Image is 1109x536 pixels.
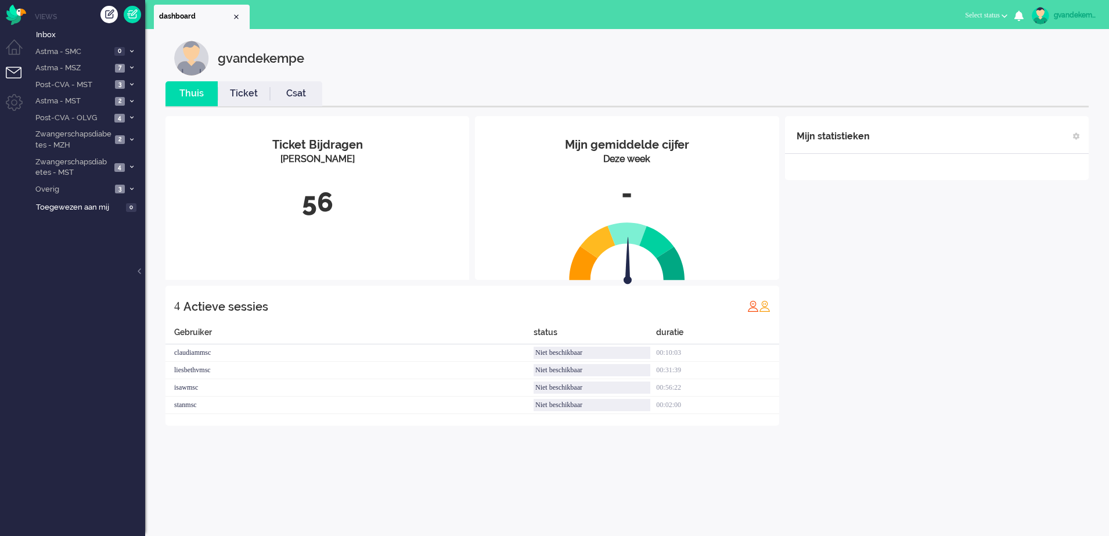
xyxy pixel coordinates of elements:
[656,397,779,414] div: 00:02:00
[34,129,111,150] span: Zwangerschapsdiabetes - MZH
[34,63,111,74] span: Astma - MSZ
[656,326,779,344] div: duratie
[747,300,759,312] img: profile_red.svg
[218,41,304,75] div: gvandekempe
[114,114,125,123] span: 4
[114,47,125,56] span: 0
[569,222,685,280] img: semi_circle.svg
[6,67,32,93] li: Tickets menu
[165,81,218,106] li: Thuis
[1029,7,1097,24] a: gvandekempe
[114,163,125,172] span: 4
[165,397,534,414] div: stanmsc
[534,347,650,359] div: Niet beschikbaar
[124,6,141,23] a: Quick Ticket
[797,125,870,148] div: Mijn statistieken
[174,41,209,75] img: customer.svg
[34,46,111,57] span: Astma - SMC
[534,326,656,344] div: status
[34,184,111,195] span: Overig
[115,135,125,144] span: 2
[35,12,145,21] li: Views
[1032,7,1049,24] img: avatar
[218,81,270,106] li: Ticket
[126,203,136,212] span: 0
[34,200,145,213] a: Toegewezen aan mij 0
[965,11,1000,19] span: Select status
[603,237,653,287] img: arrow.svg
[34,157,111,178] span: Zwangerschapsdiabetes - MST
[174,153,460,166] div: [PERSON_NAME]
[534,399,650,411] div: Niet beschikbaar
[115,80,125,89] span: 3
[534,364,650,376] div: Niet beschikbaar
[759,300,770,312] img: profile_orange.svg
[34,96,111,107] span: Astma - MST
[232,12,241,21] div: Close tab
[656,344,779,362] div: 00:10:03
[958,3,1014,29] li: Select status
[656,362,779,379] div: 00:31:39
[165,379,534,397] div: isawmsc
[6,94,32,120] li: Admin menu
[174,184,460,222] div: 56
[218,87,270,100] a: Ticket
[36,202,123,213] span: Toegewezen aan mij
[6,5,26,25] img: flow_omnibird.svg
[159,12,232,21] span: dashboard
[36,30,145,41] span: Inbox
[484,136,770,153] div: Mijn gemiddelde cijfer
[34,80,111,91] span: Post-CVA - MST
[656,379,779,397] div: 00:56:22
[115,64,125,73] span: 7
[183,295,268,318] div: Actieve sessies
[484,175,770,213] div: -
[270,87,322,100] a: Csat
[165,326,534,344] div: Gebruiker
[165,344,534,362] div: claudiammsc
[34,113,111,124] span: Post-CVA - OLVG
[174,136,460,153] div: Ticket Bijdragen
[6,39,32,66] li: Dashboard menu
[6,8,26,16] a: Omnidesk
[100,6,118,23] div: Creëer ticket
[165,362,534,379] div: liesbethvmsc
[165,87,218,100] a: Thuis
[115,97,125,106] span: 2
[534,382,650,394] div: Niet beschikbaar
[270,81,322,106] li: Csat
[1054,9,1097,21] div: gvandekempe
[34,28,145,41] a: Inbox
[115,185,125,193] span: 3
[958,7,1014,24] button: Select status
[174,294,180,318] div: 4
[484,153,770,166] div: Deze week
[154,5,250,29] li: Dashboard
